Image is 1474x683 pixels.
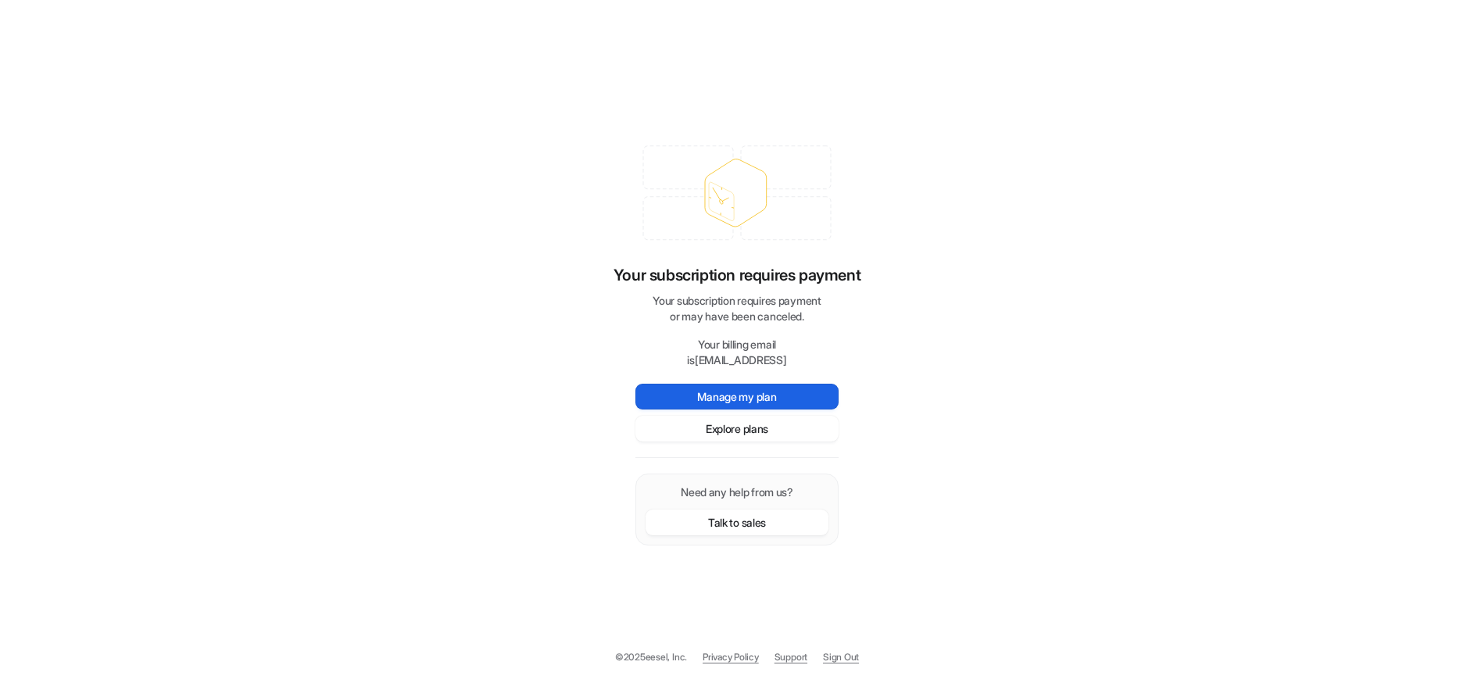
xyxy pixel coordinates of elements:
span: Support [775,650,807,664]
p: Need any help from us? [646,484,828,500]
p: © 2025 eesel, Inc. [615,650,687,664]
button: Explore plans [635,416,839,442]
p: Your billing email is [EMAIL_ADDRESS] [635,337,839,368]
p: Your subscription requires payment [614,263,860,287]
p: Your subscription requires payment or may have been canceled. [635,293,839,324]
button: Manage my plan [635,384,839,409]
button: Talk to sales [646,510,828,535]
a: Sign Out [823,650,859,664]
a: Privacy Policy [703,650,759,664]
